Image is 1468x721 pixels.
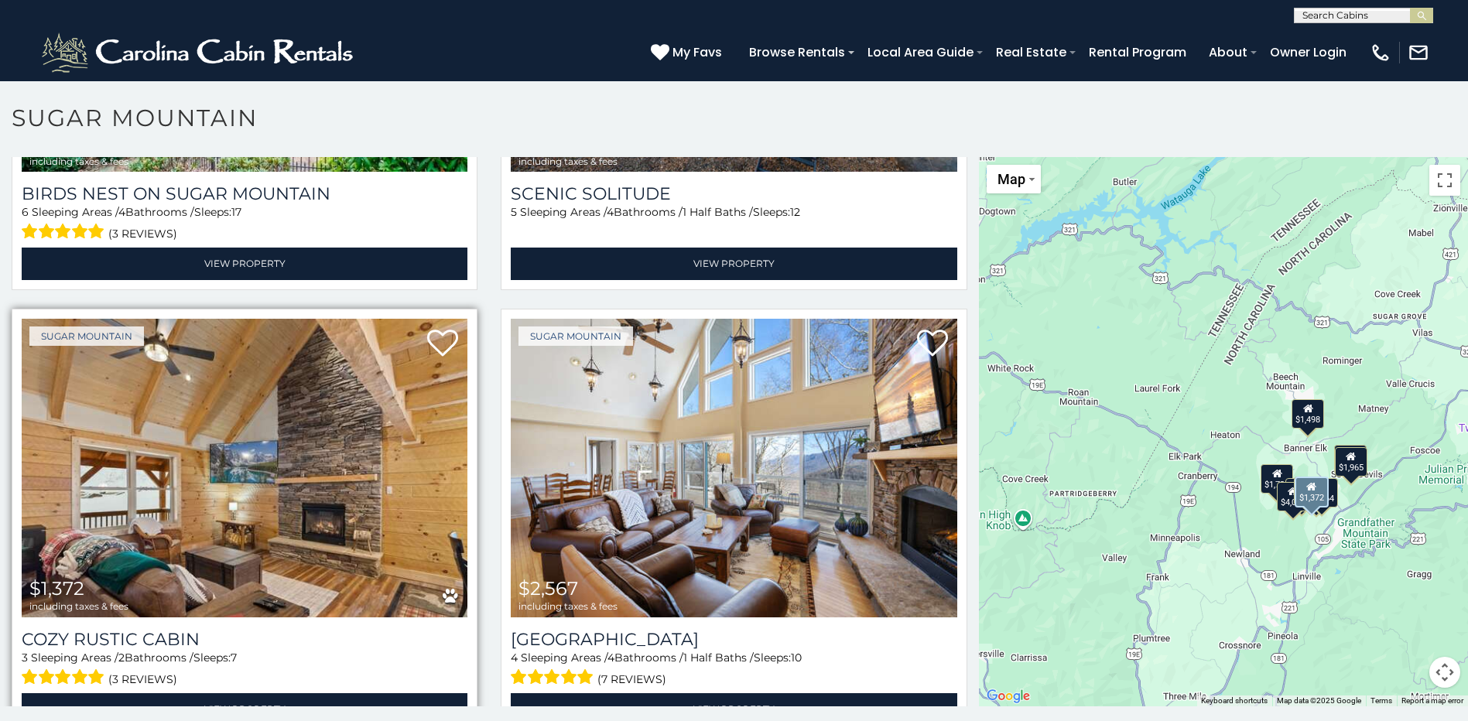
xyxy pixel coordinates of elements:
[683,651,754,665] span: 1 Half Baths /
[1292,399,1324,429] div: $1,498
[1261,464,1293,494] div: $1,738
[108,224,177,244] span: (3 reviews)
[511,319,956,617] img: Little Sugar Haven
[1408,42,1429,63] img: mail-regular-white.png
[231,205,241,219] span: 17
[518,156,618,166] span: including taxes & fees
[1262,39,1354,66] a: Owner Login
[29,156,128,166] span: including taxes & fees
[791,651,802,665] span: 10
[672,43,722,62] span: My Favs
[651,43,726,63] a: My Favs
[1335,447,1367,477] div: $1,965
[511,629,956,650] a: [GEOGRAPHIC_DATA]
[997,171,1025,187] span: Map
[597,669,666,689] span: (7 reviews)
[1370,696,1392,705] a: Terms (opens in new tab)
[29,601,128,611] span: including taxes & fees
[983,686,1034,706] a: Open this area in Google Maps (opens a new window)
[1429,657,1460,688] button: Map camera controls
[1305,478,1337,507] div: $2,364
[427,328,458,360] a: Add to favorites
[1081,39,1194,66] a: Rental Program
[231,651,237,665] span: 7
[1334,445,1367,474] div: $1,190
[1276,482,1309,511] div: $4,025
[741,39,853,66] a: Browse Rentals
[511,319,956,617] a: Little Sugar Haven $2,567 including taxes & fees
[1370,42,1391,63] img: phone-regular-white.png
[39,29,360,76] img: White-1-2.png
[790,205,800,219] span: 12
[511,205,517,219] span: 5
[518,326,633,346] a: Sugar Mountain
[1429,165,1460,196] button: Toggle fullscreen view
[683,205,753,219] span: 1 Half Baths /
[607,651,614,665] span: 4
[29,326,144,346] a: Sugar Mountain
[860,39,981,66] a: Local Area Guide
[22,651,28,665] span: 3
[511,650,956,689] div: Sleeping Areas / Bathrooms / Sleeps:
[22,629,467,650] a: Cozy Rustic Cabin
[118,651,125,665] span: 2
[983,686,1034,706] img: Google
[108,669,177,689] span: (3 reviews)
[511,248,956,279] a: View Property
[518,577,578,600] span: $2,567
[1201,39,1255,66] a: About
[22,650,467,689] div: Sleeping Areas / Bathrooms / Sleeps:
[118,205,125,219] span: 4
[22,319,467,617] img: Cozy Rustic Cabin
[1401,696,1463,705] a: Report a map error
[607,205,614,219] span: 4
[29,577,84,600] span: $1,372
[511,629,956,650] h3: Little Sugar Haven
[22,319,467,617] a: Cozy Rustic Cabin $1,372 including taxes & fees
[511,651,518,665] span: 4
[1201,695,1268,706] button: Keyboard shortcuts
[987,165,1041,193] button: Change map style
[917,328,948,360] a: Add to favorites
[1295,477,1329,507] div: $1,372
[22,205,29,219] span: 6
[511,204,956,244] div: Sleeping Areas / Bathrooms / Sleeps:
[22,204,467,244] div: Sleeping Areas / Bathrooms / Sleeps:
[511,183,956,204] a: Scenic Solitude
[988,39,1074,66] a: Real Estate
[1277,696,1361,705] span: Map data ©2025 Google
[518,601,618,611] span: including taxes & fees
[22,183,467,204] a: Birds Nest On Sugar Mountain
[22,248,467,279] a: View Property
